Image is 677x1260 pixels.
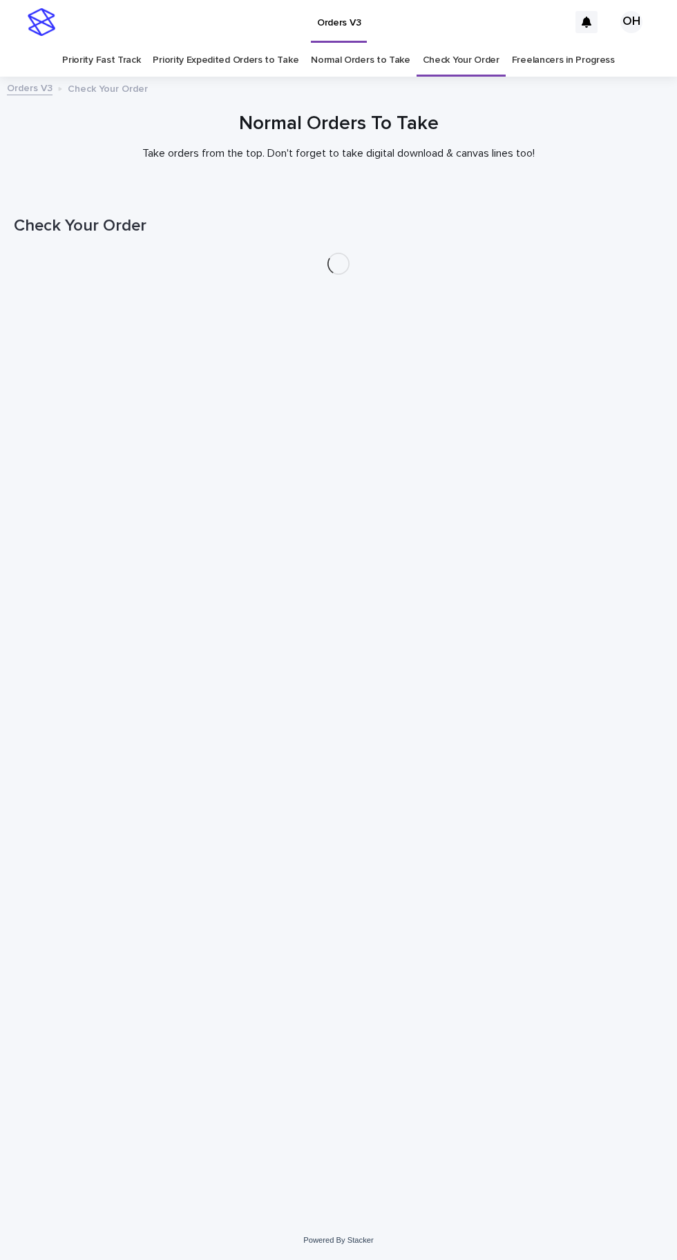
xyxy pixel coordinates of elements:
[512,44,615,77] a: Freelancers in Progress
[62,44,140,77] a: Priority Fast Track
[14,216,663,236] h1: Check Your Order
[153,44,298,77] a: Priority Expedited Orders to Take
[68,80,148,95] p: Check Your Order
[303,1236,373,1244] a: Powered By Stacker
[14,113,663,136] h1: Normal Orders To Take
[7,79,53,95] a: Orders V3
[62,147,615,160] p: Take orders from the top. Don't forget to take digital download & canvas lines too!
[620,11,642,33] div: OH
[423,44,499,77] a: Check Your Order
[311,44,410,77] a: Normal Orders to Take
[28,8,55,36] img: stacker-logo-s-only.png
